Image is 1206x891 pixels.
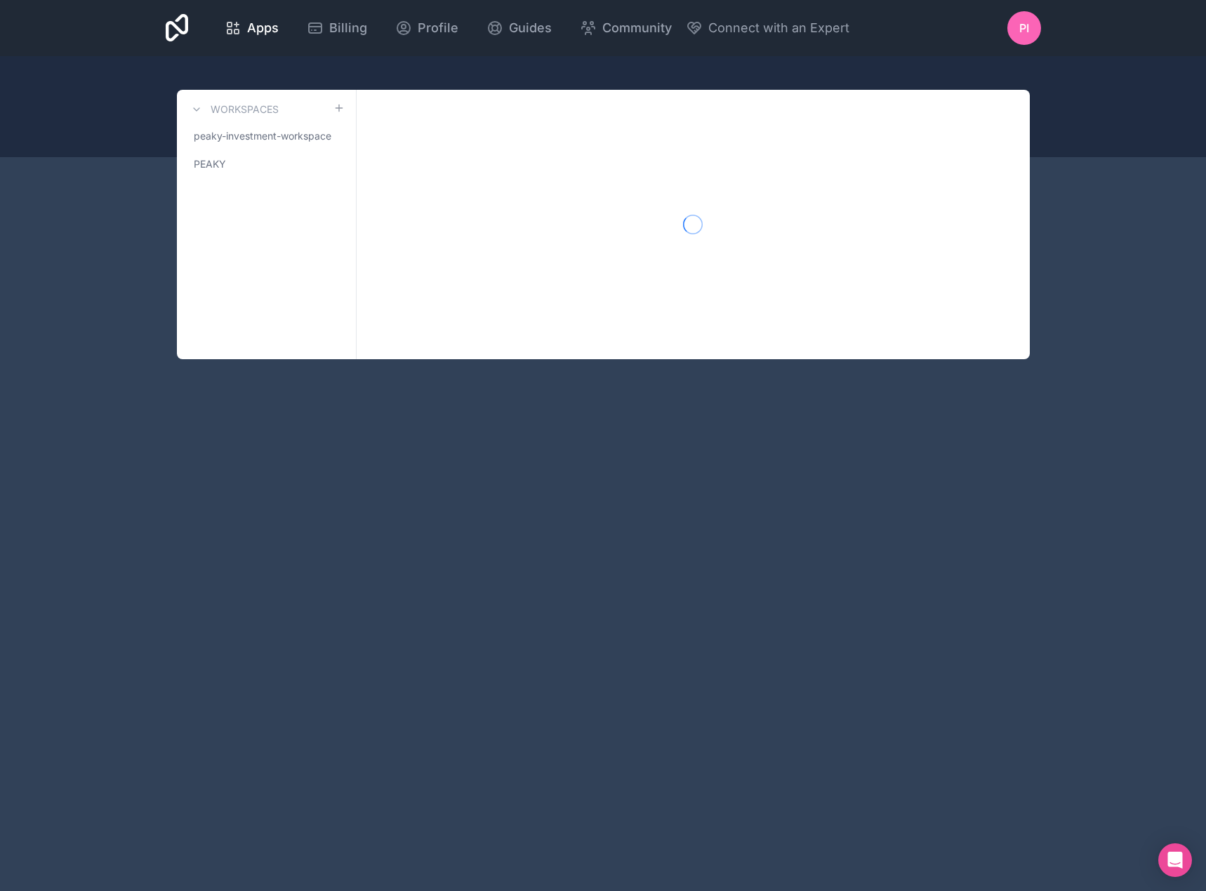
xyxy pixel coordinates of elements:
span: Community [602,18,672,38]
a: Apps [213,13,290,43]
span: Profile [418,18,458,38]
span: Connect with an Expert [708,18,849,38]
a: Billing [296,13,378,43]
span: Billing [329,18,367,38]
span: Guides [509,18,552,38]
a: Profile [384,13,470,43]
span: PI [1019,20,1029,36]
span: PEAKY [194,157,226,171]
a: Community [569,13,683,43]
span: peaky-investment-workspace [194,129,331,143]
a: Workspaces [188,101,279,118]
a: peaky-investment-workspace [188,123,345,149]
a: Guides [475,13,563,43]
div: Open Intercom Messenger [1158,843,1192,877]
button: Connect with an Expert [686,18,849,38]
a: PEAKY [188,152,345,177]
span: Apps [247,18,279,38]
h3: Workspaces [211,102,279,116]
